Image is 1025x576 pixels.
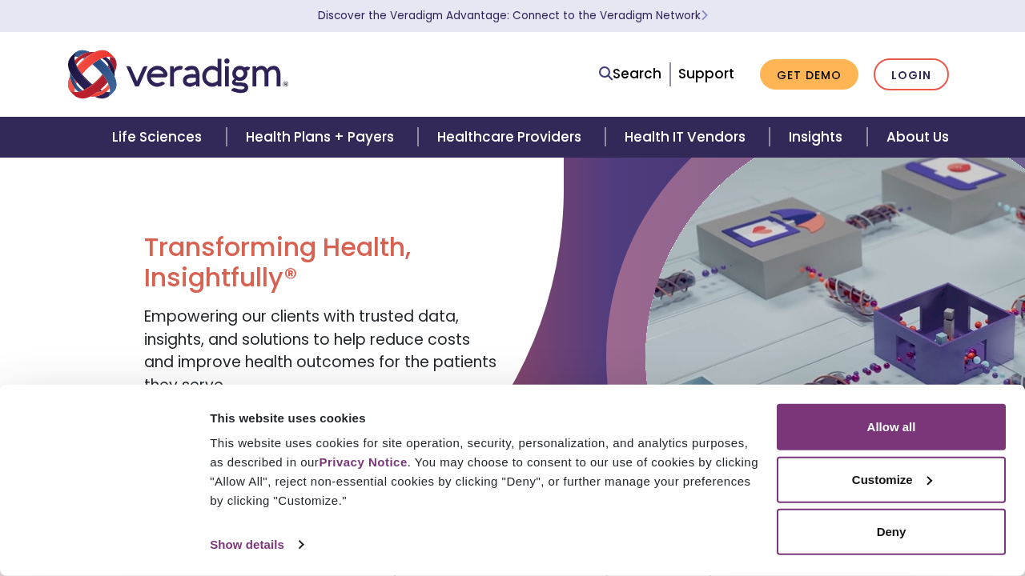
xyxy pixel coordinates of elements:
a: Insights [770,117,866,158]
a: Life Sciences [93,117,226,158]
h1: Transforming Health, Insightfully® [144,232,500,294]
div: This website uses cookies [210,408,758,427]
button: Allow all [777,404,1006,450]
a: Privacy Notice [319,455,407,469]
a: Healthcare Providers [418,117,605,158]
a: Search [599,63,661,85]
a: About Us [867,117,968,158]
img: Veradigm logo [68,48,288,101]
span: Learn More [701,8,708,23]
div: This website uses cookies for site operation, security, personalization, and analytics purposes, ... [210,434,758,510]
a: Get Demo [760,59,858,90]
a: Health Plans + Payers [227,117,418,158]
a: Health IT Vendors [605,117,770,158]
span: Empowering our clients with trusted data, insights, and solutions to help reduce costs and improv... [144,306,496,396]
a: Show details [210,533,303,557]
button: Customize [777,456,1006,502]
a: Discover the Veradigm Advantage: Connect to the Veradigm NetworkLearn More [318,8,708,23]
button: Deny [777,509,1006,555]
a: Login [874,58,949,91]
a: Support [678,64,734,83]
